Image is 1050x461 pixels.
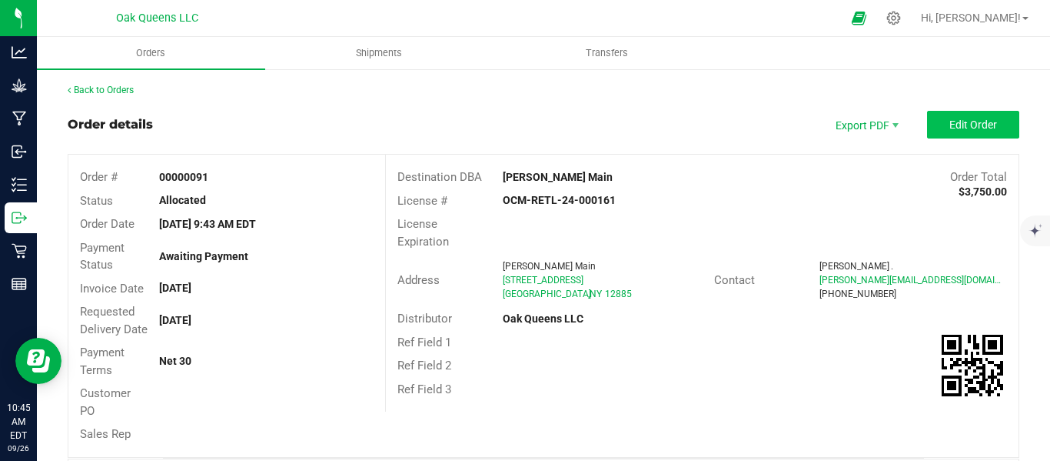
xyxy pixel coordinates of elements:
[397,382,451,396] span: Ref Field 3
[68,115,153,134] div: Order details
[950,170,1007,184] span: Order Total
[503,261,596,272] span: [PERSON_NAME] Main
[397,336,451,349] span: Ref Field 1
[80,170,118,184] span: Order #
[265,37,493,69] a: Shipments
[159,194,206,206] strong: Allocated
[12,276,27,292] inline-svg: Reports
[891,261,893,272] span: .
[12,177,27,192] inline-svg: Inventory
[12,45,27,60] inline-svg: Analytics
[68,85,134,95] a: Back to Orders
[159,355,191,367] strong: Net 30
[80,282,144,296] span: Invoice Date
[7,401,30,443] p: 10:45 AM EDT
[397,312,452,326] span: Distributor
[159,282,191,294] strong: [DATE]
[159,250,248,262] strong: Awaiting Payment
[884,11,903,25] div: Manage settings
[819,289,896,299] span: [PHONE_NUMBER]
[942,335,1003,396] qrcode: 00000091
[80,241,125,272] span: Payment Status
[714,273,755,287] span: Contact
[80,305,148,336] span: Requested Delivery Date
[819,111,912,139] li: Export PDF
[503,289,591,299] span: [GEOGRAPHIC_DATA]
[397,273,440,287] span: Address
[959,185,1007,198] strong: $3,750.00
[159,314,191,326] strong: [DATE]
[80,346,125,377] span: Payment Terms
[12,210,27,225] inline-svg: Outbound
[503,275,583,286] span: [STREET_ADDRESS]
[80,427,131,441] span: Sales Rep
[15,338,61,384] iframe: Resource center
[335,46,423,60] span: Shipments
[12,243,27,259] inline-svg: Retail
[503,312,583,325] strong: Oak Queens LLC
[503,171,613,183] strong: [PERSON_NAME] Main
[12,144,27,159] inline-svg: Inbound
[159,218,256,230] strong: [DATE] 9:43 AM EDT
[80,386,131,418] span: Customer PO
[397,217,449,249] span: License Expiration
[921,12,1021,24] span: Hi, [PERSON_NAME]!
[12,111,27,126] inline-svg: Manufacturing
[116,12,198,25] span: Oak Queens LLC
[927,111,1019,139] button: Edit Order
[397,359,451,372] span: Ref Field 2
[565,46,649,60] span: Transfers
[588,289,590,299] span: ,
[12,78,27,93] inline-svg: Grow
[605,289,632,299] span: 12885
[842,3,876,33] span: Open Ecommerce Menu
[80,194,113,208] span: Status
[37,37,265,69] a: Orders
[7,443,30,454] p: 09/26
[397,194,447,208] span: License #
[949,119,997,131] span: Edit Order
[159,171,208,183] strong: 00000091
[819,275,1034,286] span: [PERSON_NAME][EMAIL_ADDRESS][DOMAIN_NAME]
[503,194,616,206] strong: OCM-RETL-24-000161
[493,37,721,69] a: Transfers
[942,335,1003,396] img: Scan me!
[80,217,135,231] span: Order Date
[590,289,602,299] span: NY
[397,170,482,184] span: Destination DBA
[819,261,889,272] span: [PERSON_NAME]
[115,46,186,60] span: Orders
